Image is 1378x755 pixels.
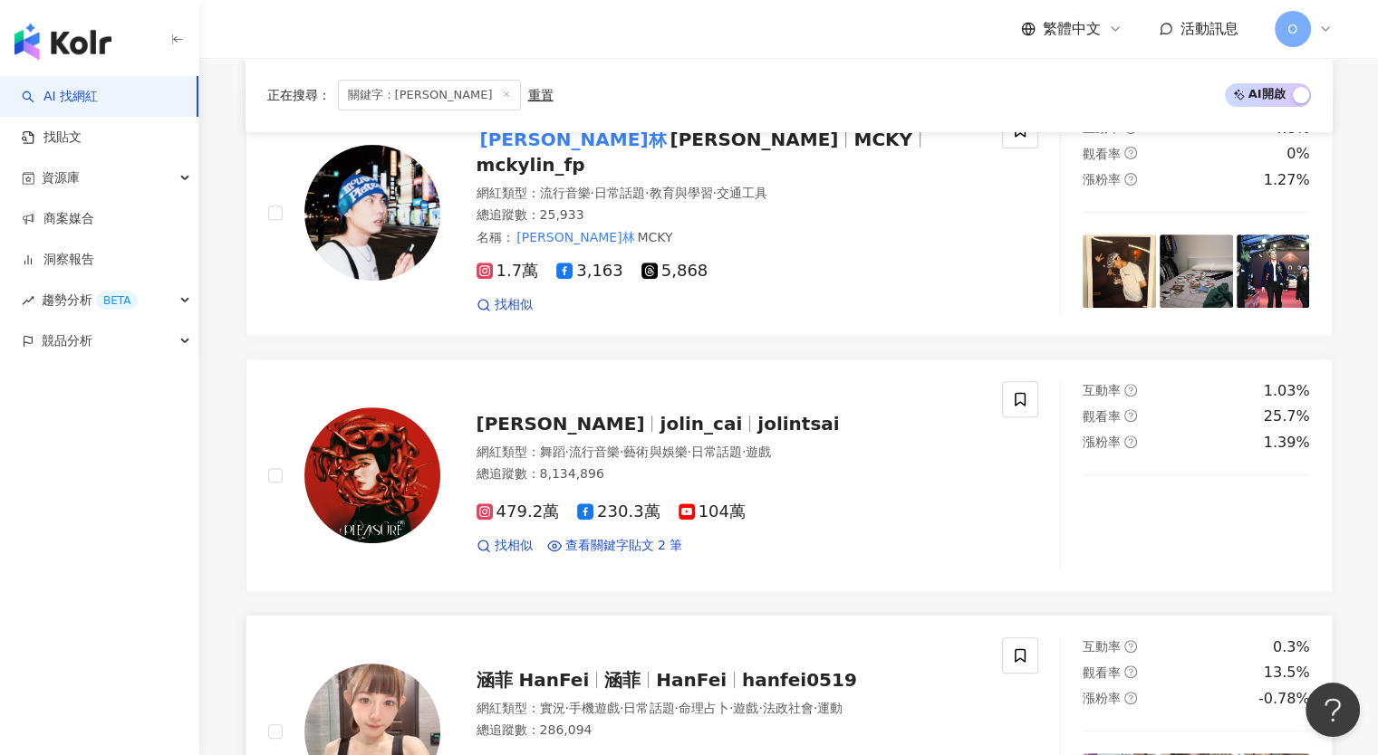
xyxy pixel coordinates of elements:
span: 流行音樂 [569,444,620,459]
span: question-circle [1124,665,1137,678]
span: 交通工具 [717,186,767,200]
span: jolintsai [757,413,839,435]
span: 流行音樂 [540,186,591,200]
span: · [565,444,569,459]
span: 遊戲 [733,701,758,715]
div: 網紅類型 ： [477,444,981,462]
img: post-image [1237,497,1310,570]
span: hanfei0519 [742,669,857,691]
img: post-image [1160,234,1233,308]
span: MCKY [853,129,912,150]
span: · [645,186,649,200]
div: 0% [1286,144,1309,164]
img: post-image [1160,497,1233,570]
img: post-image [1237,234,1310,308]
span: 查看關鍵字貼文 2 筆 [565,537,683,555]
div: 1.03% [1264,381,1310,401]
span: 舞蹈 [540,444,565,459]
img: post-image [1083,497,1156,570]
span: 日常話題 [594,186,645,200]
div: 0.3% [1273,637,1310,657]
div: 1.27% [1264,170,1310,190]
span: question-circle [1124,173,1137,186]
span: question-circle [1124,409,1137,422]
iframe: Help Scout Beacon - Open [1306,683,1360,737]
span: 運動 [817,701,843,715]
div: 網紅類型 ： [477,700,981,718]
span: 找相似 [495,296,533,314]
div: 13.5% [1264,663,1310,683]
span: jolin_cai [660,413,742,435]
span: 手機遊戲 [569,701,620,715]
span: question-circle [1124,384,1137,397]
span: · [742,444,746,459]
span: · [620,701,623,715]
div: 總追蹤數 ： 25,933 [477,206,981,225]
span: 互動率 [1083,383,1121,397]
span: 繁體中文 [1043,19,1101,39]
span: 涵菲 [604,669,641,691]
span: 漲粉率 [1083,691,1121,705]
span: · [687,444,690,459]
span: · [729,701,733,715]
div: BETA [96,291,138,310]
span: MCKY [637,230,672,244]
span: HanFei [656,669,727,691]
span: 資源庫 [42,158,80,198]
span: · [814,701,817,715]
span: 名稱 ： [477,227,673,247]
span: 命理占卜 [679,701,729,715]
div: 總追蹤數 ： 286,094 [477,722,981,740]
span: O [1287,19,1297,39]
span: · [565,701,569,715]
span: 活動訊息 [1180,20,1238,37]
span: question-circle [1124,692,1137,704]
span: · [620,444,623,459]
span: 藝術與娛樂 [623,444,687,459]
img: KOL Avatar [304,145,440,281]
span: 漲粉率 [1083,172,1121,186]
div: 網紅類型 ： [477,185,981,203]
div: 總追蹤數 ： 8,134,896 [477,465,981,483]
span: [PERSON_NAME] [477,413,645,435]
span: [PERSON_NAME] [670,129,838,150]
span: · [758,701,762,715]
span: 觀看率 [1083,665,1121,680]
span: 互動率 [1083,639,1121,654]
a: 找相似 [477,296,533,314]
span: 觀看率 [1083,409,1121,424]
div: 重置 [528,88,554,102]
span: question-circle [1124,147,1137,159]
span: 104萬 [679,502,746,521]
a: KOL Avatar[PERSON_NAME]jolin_caijolintsai網紅類型：舞蹈·流行音樂·藝術與娛樂·日常話題·遊戲總追蹤數：8,134,896479.2萬230.3萬104萬... [246,358,1333,593]
span: 實況 [540,701,565,715]
span: 日常話題 [623,701,674,715]
div: 25.7% [1264,406,1310,426]
img: KOL Avatar [304,407,440,543]
span: 競品分析 [42,320,92,361]
span: 遊戲 [746,444,771,459]
a: 找相似 [477,537,533,555]
a: 查看關鍵字貼文 2 筆 [547,537,683,555]
span: 230.3萬 [577,502,660,521]
div: 1.39% [1264,433,1310,453]
span: · [712,186,716,200]
span: 正在搜尋 ： [267,88,331,102]
span: 3,163 [556,262,623,281]
span: 觀看率 [1083,147,1121,161]
mark: [PERSON_NAME]林 [515,227,638,247]
span: 關鍵字：[PERSON_NAME] [338,80,521,110]
span: 479.2萬 [477,502,560,521]
img: post-image [1083,234,1156,308]
a: 找貼文 [22,129,82,147]
div: -0.78% [1258,689,1310,709]
img: logo [14,24,111,60]
a: 商案媒合 [22,210,94,228]
span: 漲粉率 [1083,435,1121,449]
mark: [PERSON_NAME]林 [477,125,670,154]
span: 1.7萬 [477,262,539,281]
span: 找相似 [495,537,533,555]
span: 日常話題 [691,444,742,459]
span: 教育與學習 [649,186,712,200]
a: searchAI 找網紅 [22,88,98,106]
